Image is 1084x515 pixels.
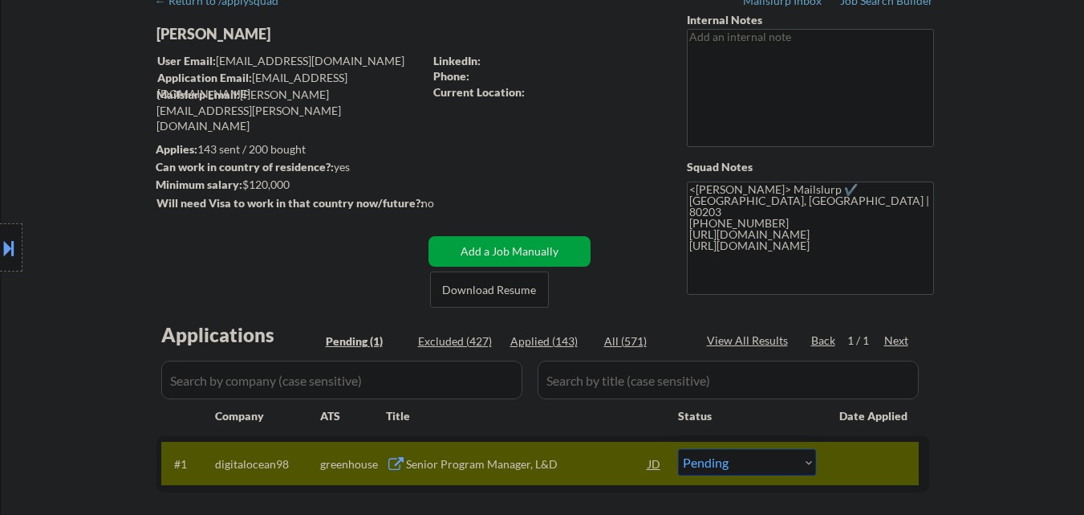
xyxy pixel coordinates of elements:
[433,69,469,83] strong: Phone:
[157,54,216,67] strong: User Email:
[687,12,934,28] div: Internal Notes
[604,333,684,349] div: All (571)
[433,85,525,99] strong: Current Location:
[538,361,919,399] input: Search by title (case sensitive)
[647,449,663,478] div: JD
[320,456,386,472] div: greenhouse
[157,53,423,69] div: [EMAIL_ADDRESS][DOMAIN_NAME]
[157,71,252,84] strong: Application Email:
[157,70,423,101] div: [EMAIL_ADDRESS][DOMAIN_NAME]
[418,333,498,349] div: Excluded (427)
[433,54,481,67] strong: LinkedIn:
[428,236,591,267] button: Add a Job Manually
[811,333,837,349] div: Back
[430,272,549,308] button: Download Resume
[215,456,320,472] div: digitalocean98
[156,88,240,101] strong: Mailslurp Email:
[156,141,423,157] div: 143 sent / 200 bought
[156,177,423,193] div: $120,000
[421,195,467,211] div: no
[156,196,424,210] strong: Will need Visa to work in that country now/future?:
[320,408,386,424] div: ATS
[156,24,486,44] div: [PERSON_NAME]
[215,408,320,424] div: Company
[839,408,910,424] div: Date Applied
[386,408,663,424] div: Title
[707,333,793,349] div: View All Results
[326,333,406,349] div: Pending (1)
[510,333,591,349] div: Applied (143)
[161,361,522,399] input: Search by company (case sensitive)
[678,401,816,430] div: Status
[406,456,648,472] div: Senior Program Manager, L&D
[884,333,910,349] div: Next
[847,333,884,349] div: 1 / 1
[156,87,423,134] div: [PERSON_NAME][EMAIL_ADDRESS][PERSON_NAME][DOMAIN_NAME]
[174,456,202,472] div: #1
[687,159,934,175] div: Squad Notes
